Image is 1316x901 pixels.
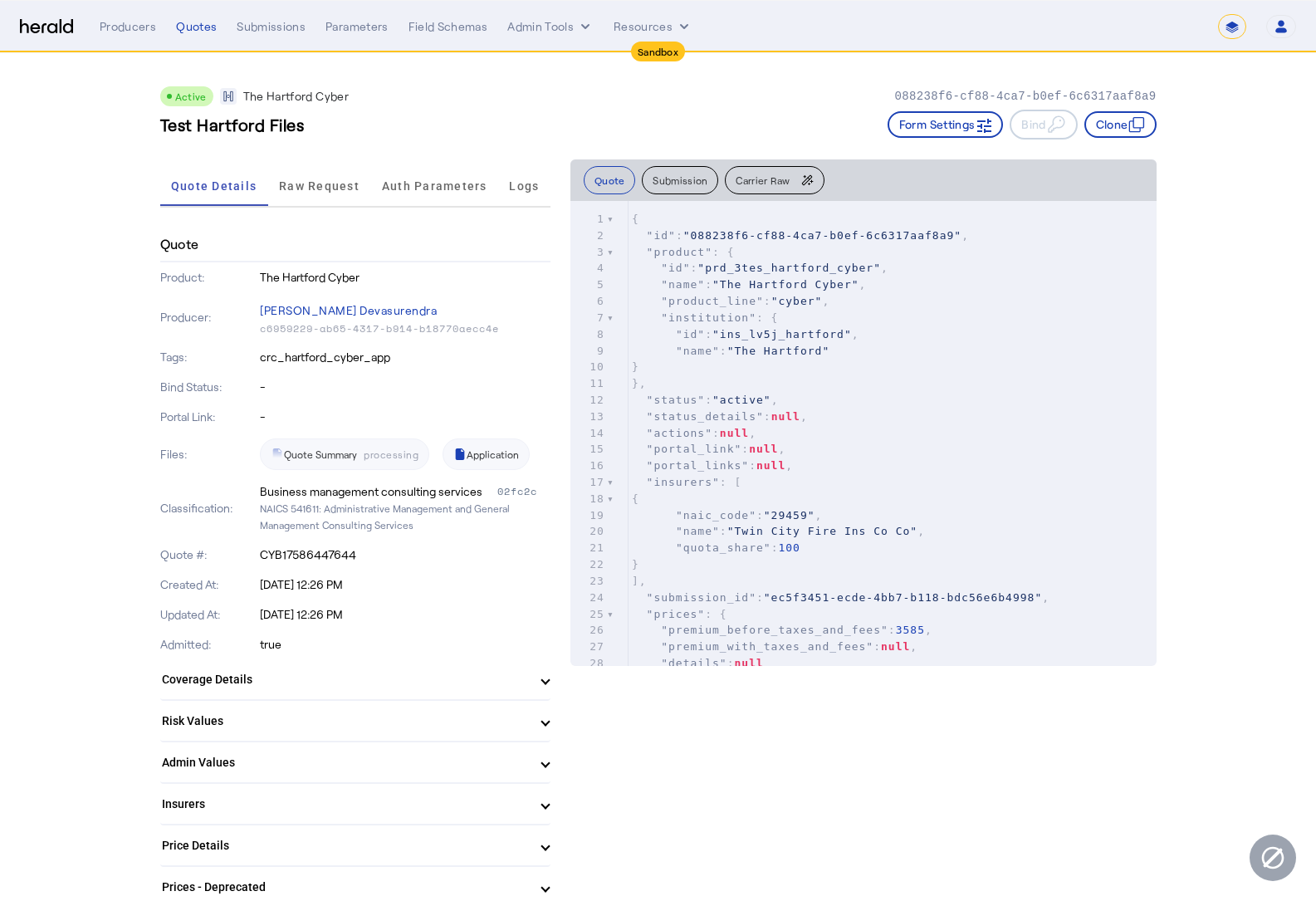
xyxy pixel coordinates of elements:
[570,507,607,524] div: 19
[632,640,917,653] span: : ,
[661,295,764,307] span: "product_line"
[162,671,529,688] mat-panel-title: Coverage Details
[570,606,607,623] div: 25
[632,394,779,406] span: : ,
[570,523,607,540] div: 20
[661,311,756,324] span: "institution"
[725,166,824,194] button: Carrier Raw
[727,525,918,537] span: "Twin City Fire Ins Co Co"
[632,624,932,636] span: : ,
[160,379,257,395] p: Bind Status:
[570,260,607,277] div: 4
[632,541,800,554] span: :
[260,269,550,286] p: The Hartford Cyber
[683,229,961,242] span: "088238f6-cf88-4ca7-b0ef-6c6317aaf8a9"
[160,701,550,741] mat-expansion-panel-header: Risk Values
[570,310,607,326] div: 7
[570,359,607,375] div: 10
[237,18,306,35] div: Submissions
[712,394,771,406] span: "active"
[632,525,925,537] span: : ,
[647,246,712,258] span: "product"
[647,427,712,439] span: "actions"
[632,591,1049,604] span: : ,
[509,180,539,192] span: Logs
[632,509,823,522] span: : ,
[160,576,257,593] p: Created At:
[771,295,823,307] span: "cyber"
[162,879,529,896] mat-panel-title: Prices - Deprecated
[570,211,607,228] div: 1
[162,796,529,813] mat-panel-title: Insurers
[647,608,706,620] span: "prices"
[727,345,830,357] span: "The Hartford"
[160,500,257,517] p: Classification:
[631,42,685,61] div: Sandbox
[160,742,550,782] mat-expansion-panel-header: Admin Values
[570,244,607,261] div: 3
[570,540,607,556] div: 21
[756,459,785,472] span: null
[647,459,750,472] span: "portal_links"
[632,443,785,455] span: : ,
[632,476,742,488] span: : [
[570,375,607,392] div: 11
[647,443,742,455] span: "portal_link"
[661,262,690,274] span: "id"
[570,474,607,491] div: 17
[160,113,305,136] h3: Test Hartford Files
[160,349,257,365] p: Tags:
[676,345,720,357] span: "name"
[570,573,607,590] div: 23
[243,88,349,105] p: The Hartford Cyber
[260,322,550,335] p: c6959229-ab65-4317-b914-b18770aecc4e
[160,546,257,563] p: Quote #:
[497,483,550,500] div: 02fc2c
[894,88,1156,105] p: 088238f6-cf88-4ca7-b0ef-6c6317aaf8a9
[260,576,550,593] p: [DATE] 12:26 PM
[632,213,639,225] span: {
[570,590,607,606] div: 24
[570,293,607,310] div: 6
[632,558,639,570] span: }
[279,180,360,192] span: Raw Request
[712,278,859,291] span: "The Hartford Cyber"
[647,229,676,242] span: "id"
[160,409,257,425] p: Portal Link:
[260,349,550,365] p: crc_hartford_cyber_app
[676,509,756,522] span: "naic_code"
[647,394,706,406] span: "status"
[735,657,764,669] span: null
[162,837,529,854] mat-panel-title: Price Details
[632,410,808,423] span: : ,
[160,636,257,653] p: Admitted:
[632,345,829,357] span: :
[160,825,550,865] mat-expansion-panel-header: Price Details
[888,111,1004,138] button: Form Settings
[632,377,647,389] span: },
[260,409,550,425] p: -
[632,262,888,274] span: : ,
[584,166,636,194] button: Quote
[647,410,764,423] span: "status_details"
[260,379,550,395] p: -
[632,657,764,669] span: :
[260,546,550,563] p: CYB17586447644
[764,509,815,522] span: "29459"
[647,476,720,488] span: "insurers"
[260,299,550,322] p: [PERSON_NAME] Devasurendra
[160,269,257,286] p: Product:
[570,277,607,293] div: 5
[749,443,778,455] span: null
[570,392,607,409] div: 12
[632,311,779,324] span: : {
[160,446,257,463] p: Files:
[570,201,1157,666] herald-code-block: quote
[382,180,487,192] span: Auth Parameters
[260,500,550,533] p: NAICS 541611: Administrative Management and General Management Consulting Services
[632,459,793,472] span: : ,
[697,262,881,274] span: "prd_3tes_hartford_cyber"
[642,166,718,194] button: Submission
[171,180,257,192] span: Quote Details
[570,409,607,425] div: 13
